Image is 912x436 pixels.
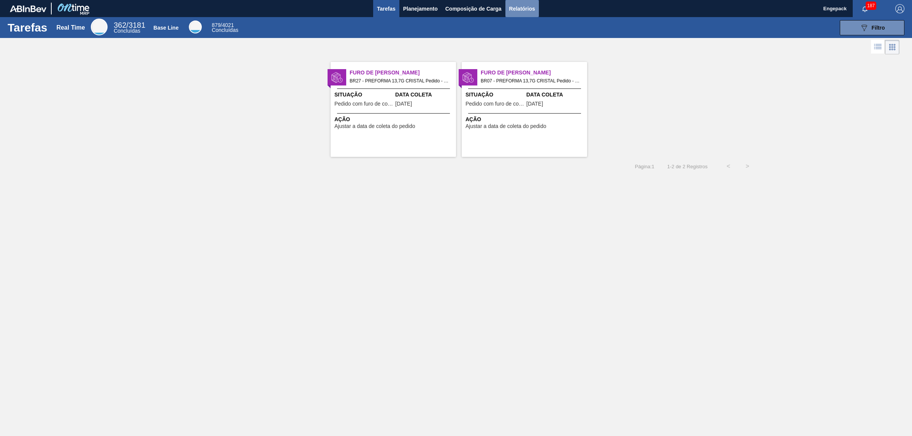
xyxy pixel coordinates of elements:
span: Composição de Carga [445,4,502,13]
button: Filtro [840,20,904,35]
div: Real Time [114,22,145,33]
span: 187 [866,2,876,10]
span: 10/09/2025 [526,101,543,107]
div: Base Line [154,25,179,31]
div: Visão em Lista [871,40,885,54]
span: / 3181 [114,21,145,29]
img: TNhmsLtSVTkK8tSr43FrP2fwEKptu5GPRR3wAAAABJRU5ErkJggg== [10,5,46,12]
span: Ajustar a data de coleta do pedido [465,123,546,129]
span: 879 [212,22,220,28]
span: Furo de Coleta [350,69,456,77]
span: 362 [114,21,126,29]
span: Data Coleta [526,91,585,99]
div: Real Time [56,24,85,31]
div: Visão em Cards [885,40,899,54]
span: BR07 - PREFORMA 13,7G CRISTAL Pedido - 2023800 [481,77,581,85]
span: Furo de Coleta [481,69,587,77]
span: / 4021 [212,22,234,28]
img: status [331,72,343,83]
div: Base Line [189,21,202,33]
span: Pedido com furo de coleta [465,101,524,107]
span: 10/09/2025 [395,101,412,107]
span: Pedido com furo de coleta [334,101,393,107]
span: Ajustar a data de coleta do pedido [334,123,415,129]
span: Situação [465,91,524,99]
span: Concluídas [212,27,238,33]
h1: Tarefas [8,23,47,32]
span: Filtro [872,25,885,31]
span: Relatórios [509,4,535,13]
div: Base Line [212,23,238,33]
span: Ação [334,115,454,123]
span: 1 - 2 de 2 Registros [666,164,708,169]
span: Data Coleta [395,91,454,99]
button: > [738,157,757,176]
button: < [719,157,738,176]
img: status [462,72,474,83]
span: Página : 1 [635,164,654,169]
div: Real Time [91,19,108,35]
span: Ação [465,115,585,123]
span: Situação [334,91,393,99]
button: Notificações [853,3,877,14]
img: Logout [895,4,904,13]
span: Tarefas [377,4,396,13]
span: Planejamento [403,4,438,13]
span: BR27 - PREFORMA 13,7G CRISTAL Pedido - 2023791 [350,77,450,85]
span: Concluídas [114,28,140,34]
